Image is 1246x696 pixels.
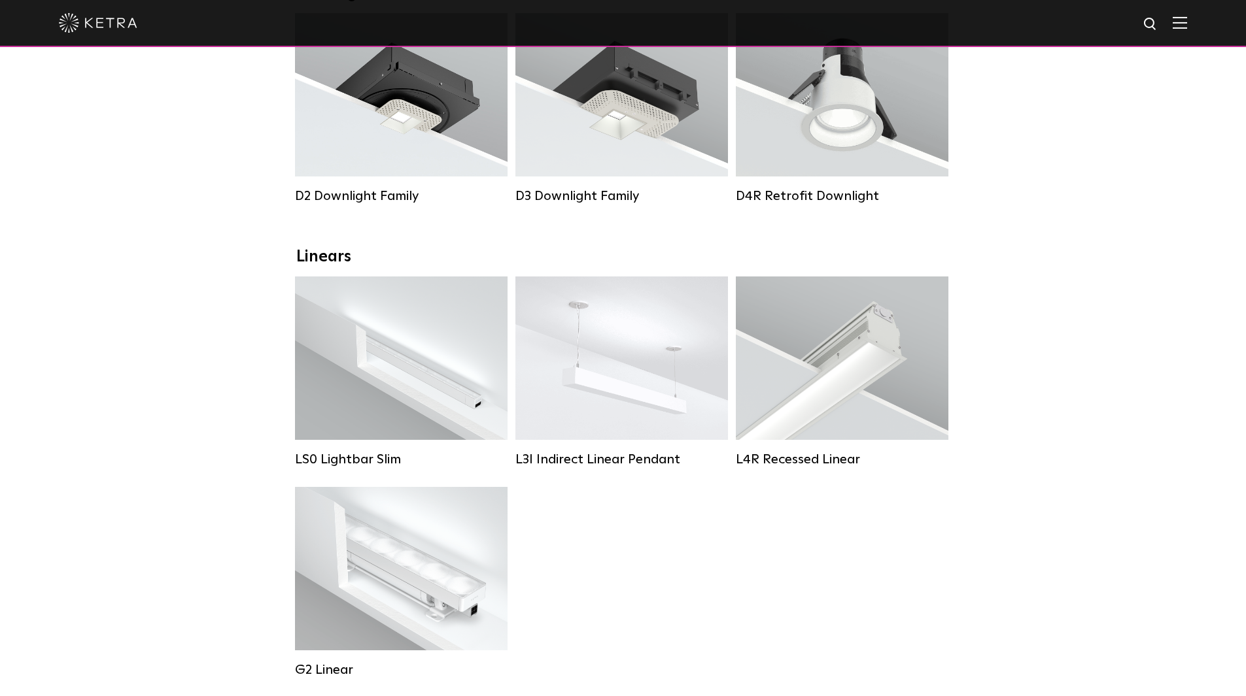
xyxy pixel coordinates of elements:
[295,452,508,467] div: LS0 Lightbar Slim
[295,662,508,678] div: G2 Linear
[515,276,728,467] a: L3I Indirect Linear Pendant Lumen Output:400 / 600 / 800 / 1000Housing Colors:White / BlackContro...
[515,13,728,204] a: D3 Downlight Family Lumen Output:700 / 900 / 1100Colors:White / Black / Silver / Bronze / Paintab...
[295,487,508,678] a: G2 Linear Lumen Output:400 / 700 / 1000Colors:WhiteBeam Angles:Flood / [GEOGRAPHIC_DATA] / Narrow...
[295,276,508,467] a: LS0 Lightbar Slim Lumen Output:200 / 350Colors:White / BlackControl:X96 Controller
[59,13,137,33] img: ketra-logo-2019-white
[736,452,948,467] div: L4R Recessed Linear
[1143,16,1159,33] img: search icon
[295,13,508,204] a: D2 Downlight Family Lumen Output:1200Colors:White / Black / Gloss Black / Silver / Bronze / Silve...
[736,13,948,204] a: D4R Retrofit Downlight Lumen Output:800Colors:White / BlackBeam Angles:15° / 25° / 40° / 60°Watta...
[1173,16,1187,29] img: Hamburger%20Nav.svg
[736,188,948,204] div: D4R Retrofit Downlight
[736,276,948,467] a: L4R Recessed Linear Lumen Output:400 / 600 / 800 / 1000Colors:White / BlackControl:Lutron Clear C...
[515,452,728,467] div: L3I Indirect Linear Pendant
[295,188,508,204] div: D2 Downlight Family
[515,188,728,204] div: D3 Downlight Family
[296,248,950,267] div: Linears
